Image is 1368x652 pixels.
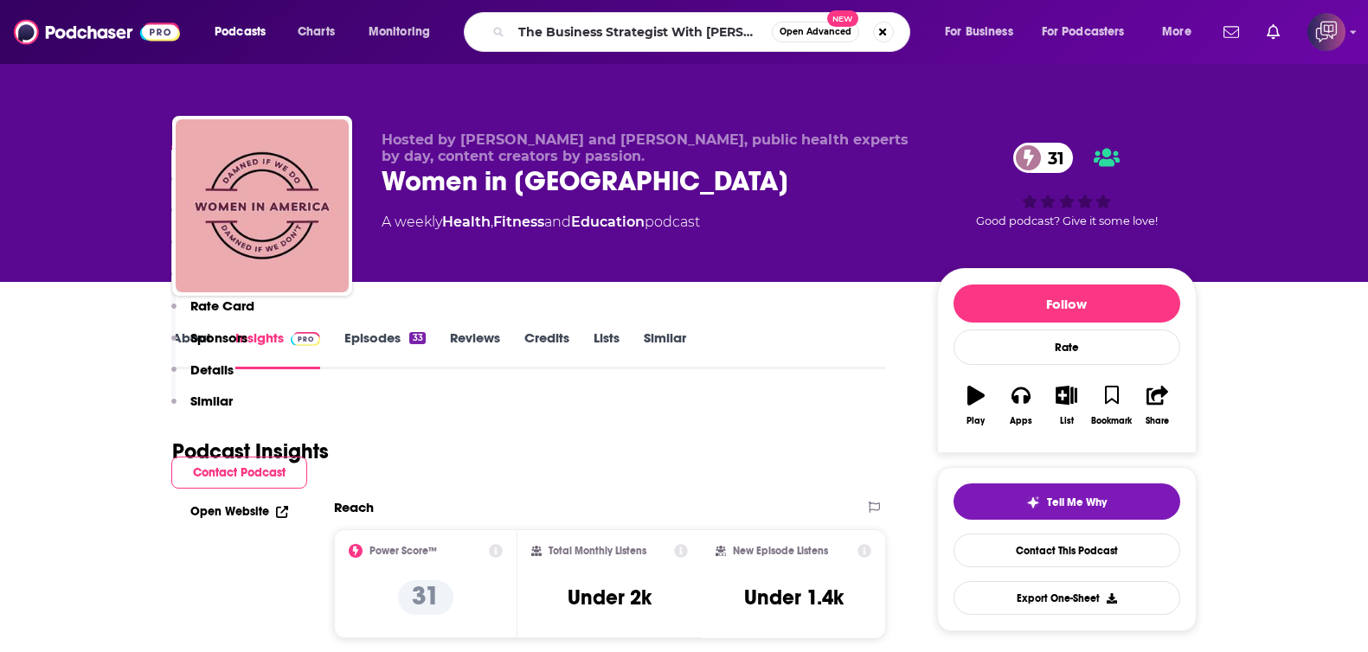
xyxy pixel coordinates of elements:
[1089,374,1134,437] button: Bookmark
[450,329,500,369] a: Reviews
[1042,20,1125,44] span: For Podcasters
[954,483,1180,520] button: tell me why sparkleTell Me Why
[549,545,646,557] h2: Total Monthly Listens
[369,545,437,557] h2: Power Score™
[356,18,453,46] button: open menu
[286,18,345,46] a: Charts
[1047,495,1107,509] span: Tell Me Why
[1026,495,1040,509] img: tell me why sparkle
[171,361,234,393] button: Details
[190,329,247,346] p: Sponsors
[1307,13,1346,51] img: User Profile
[544,214,571,230] span: and
[1091,416,1132,426] div: Bookmark
[190,504,288,519] a: Open Website
[190,393,233,409] p: Similar
[398,580,453,615] p: 31
[491,214,493,230] span: ,
[171,457,307,489] button: Contact Podcast
[344,329,425,369] a: Episodes33
[933,18,1035,46] button: open menu
[493,214,544,230] a: Fitness
[369,20,430,44] span: Monitoring
[511,18,772,46] input: Search podcasts, credits, & more...
[954,329,1180,365] div: Rate
[171,393,233,425] button: Similar
[1031,18,1150,46] button: open menu
[999,374,1044,437] button: Apps
[571,214,645,230] a: Education
[954,581,1180,615] button: Export One-Sheet
[1150,18,1213,46] button: open menu
[954,534,1180,567] a: Contact This Podcast
[772,22,859,42] button: Open AdvancedNew
[190,361,234,378] p: Details
[1060,416,1074,426] div: List
[954,284,1180,323] button: Follow
[733,545,828,557] h2: New Episode Listens
[215,20,266,44] span: Podcasts
[176,119,349,292] img: Women in America
[382,131,909,164] span: Hosted by [PERSON_NAME] and [PERSON_NAME], public health experts by day, content creators by pass...
[967,416,985,426] div: Play
[171,329,247,361] button: Sponsors
[480,12,927,52] div: Search podcasts, credits, & more...
[976,214,1158,227] span: Good podcast? Give it some love!
[568,585,652,610] h3: Under 2k
[334,499,374,515] h2: Reach
[1013,143,1073,173] a: 31
[14,16,180,48] img: Podchaser - Follow, Share and Rate Podcasts
[937,131,1197,239] div: 31Good podcast? Give it some love!
[945,20,1013,44] span: For Business
[1010,416,1032,426] div: Apps
[202,18,288,46] button: open menu
[1146,416,1169,426] div: Share
[1307,13,1346,51] button: Show profile menu
[1217,17,1246,47] a: Show notifications dropdown
[382,212,700,233] div: A weekly podcast
[442,214,491,230] a: Health
[298,20,335,44] span: Charts
[1307,13,1346,51] span: Logged in as corioliscompany
[1162,20,1191,44] span: More
[780,28,851,36] span: Open Advanced
[524,329,569,369] a: Credits
[1134,374,1179,437] button: Share
[744,585,844,610] h3: Under 1.4k
[644,329,686,369] a: Similar
[1260,17,1287,47] a: Show notifications dropdown
[594,329,620,369] a: Lists
[954,374,999,437] button: Play
[409,332,425,344] div: 33
[1031,143,1073,173] span: 31
[1044,374,1089,437] button: List
[827,10,858,27] span: New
